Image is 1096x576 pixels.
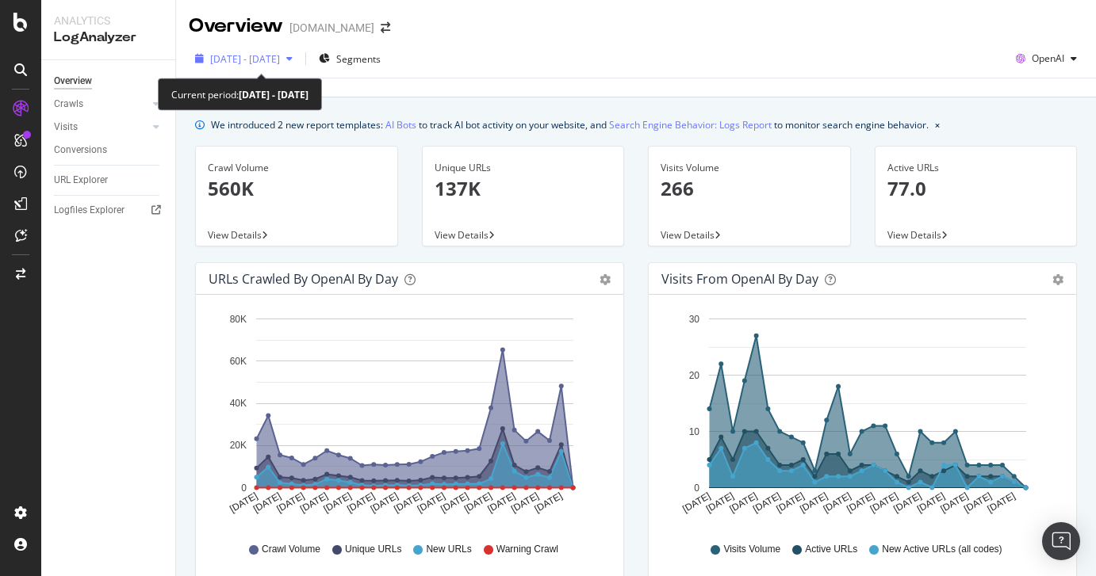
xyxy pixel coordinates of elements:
div: URL Explorer [54,172,108,189]
a: Crawls [54,96,148,113]
text: [DATE] [915,490,947,515]
text: [DATE] [704,490,736,515]
text: [DATE] [485,490,517,515]
text: 40K [230,398,247,409]
button: Segments [312,46,387,71]
span: [DATE] - [DATE] [210,52,280,66]
a: Visits [54,119,148,135]
div: Visits [54,119,78,135]
text: [DATE] [751,490,783,515]
a: Search Engine Behavior: Logs Report [609,116,772,133]
span: New Active URLs (all codes) [882,543,1002,556]
span: Warning Crawl [496,543,558,556]
div: Open Intercom Messenger [1042,522,1080,560]
div: [DOMAIN_NAME] [289,20,374,36]
text: [DATE] [228,490,259,515]
text: [DATE] [845,490,876,515]
text: [DATE] [891,490,923,515]
text: [DATE] [533,490,565,515]
text: [DATE] [822,490,853,515]
svg: A chart. [661,307,1058,528]
button: close banner [931,113,944,136]
div: Unique URLs [435,161,612,175]
span: View Details [208,228,262,242]
text: 0 [694,483,699,494]
button: [DATE] - [DATE] [189,46,299,71]
text: [DATE] [938,490,970,515]
text: [DATE] [298,490,330,515]
p: 77.0 [887,175,1065,202]
div: Overview [189,13,283,40]
a: URL Explorer [54,172,164,189]
text: 10 [689,426,700,437]
a: AI Bots [385,116,416,133]
text: [DATE] [345,490,377,515]
span: View Details [661,228,715,242]
text: [DATE] [509,490,541,515]
div: URLs Crawled by OpenAI by day [209,271,398,287]
a: Overview [54,73,164,90]
svg: A chart. [209,307,605,528]
text: [DATE] [727,490,759,515]
span: OpenAI [1032,51,1064,65]
button: OpenAI [1010,46,1083,71]
text: [DATE] [439,490,470,515]
div: arrow-right-arrow-left [381,22,390,33]
div: Analytics [54,13,163,29]
span: Crawl Volume [262,543,320,556]
text: [DATE] [369,490,400,515]
text: 80K [230,314,247,325]
text: 30 [689,314,700,325]
span: Visits Volume [723,543,780,556]
text: 0 [241,483,247,494]
span: View Details [887,228,941,242]
div: Logfiles Explorer [54,202,125,219]
text: [DATE] [462,490,494,515]
text: 20K [230,441,247,452]
text: [DATE] [416,490,447,515]
text: 20 [689,370,700,381]
a: Logfiles Explorer [54,202,164,219]
p: 137K [435,175,612,202]
div: Overview [54,73,92,90]
text: [DATE] [986,490,1017,515]
text: [DATE] [775,490,807,515]
div: Current period: [171,86,308,104]
text: 60K [230,356,247,367]
span: New URLs [426,543,471,556]
div: gear [600,274,611,285]
div: Active URLs [887,161,1065,175]
span: Active URLs [805,543,857,556]
div: Visits from OpenAI by day [661,271,818,287]
div: LogAnalyzer [54,29,163,47]
b: [DATE] - [DATE] [239,88,308,101]
text: [DATE] [274,490,306,515]
text: [DATE] [798,490,830,515]
text: [DATE] [868,490,900,515]
div: gear [1052,274,1063,285]
span: Unique URLs [345,543,401,556]
text: [DATE] [322,490,354,515]
div: Conversions [54,142,107,158]
span: View Details [435,228,489,242]
text: [DATE] [962,490,994,515]
div: Crawl Volume [208,161,385,175]
div: Visits Volume [661,161,838,175]
p: 266 [661,175,838,202]
text: [DATE] [680,490,712,515]
text: [DATE] [251,490,283,515]
div: We introduced 2 new report templates: to track AI bot activity on your website, and to monitor se... [211,116,929,133]
div: Crawls [54,96,83,113]
span: Segments [336,52,381,66]
p: 560K [208,175,385,202]
a: Conversions [54,142,164,158]
div: info banner [195,116,1077,133]
text: [DATE] [392,490,423,515]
